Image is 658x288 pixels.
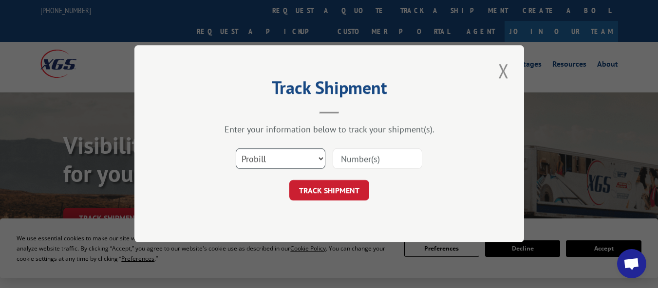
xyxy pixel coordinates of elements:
h2: Track Shipment [183,81,475,99]
div: Enter your information below to track your shipment(s). [183,124,475,135]
input: Number(s) [333,149,422,169]
a: Open chat [617,249,646,278]
button: TRACK SHIPMENT [289,180,369,201]
button: Close modal [495,57,512,84]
